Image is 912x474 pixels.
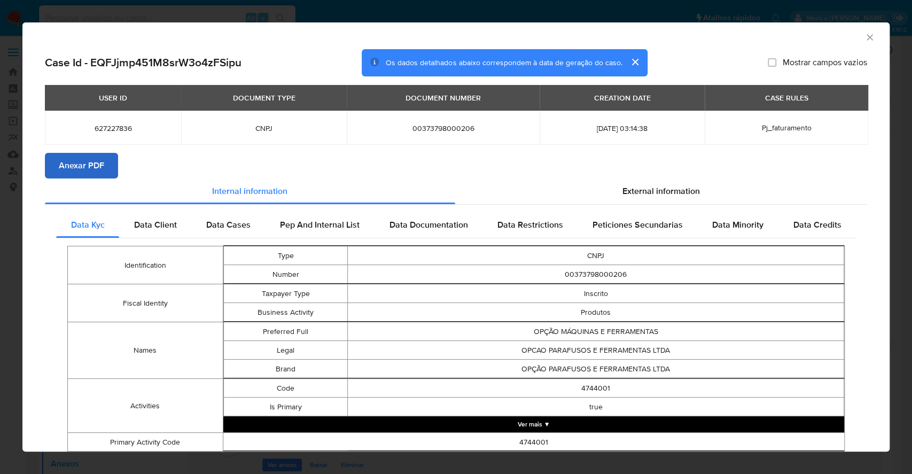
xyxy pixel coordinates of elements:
[71,219,105,231] span: Data Kyc
[223,341,347,360] td: Legal
[223,265,347,284] td: Number
[45,178,867,204] div: Detailed info
[348,341,844,360] td: OPCAO PARAFUSOS E FERRAMENTAS LTDA
[22,22,890,452] div: closure-recommendation-modal
[360,123,527,133] span: 00373798000206
[399,89,487,107] div: DOCUMENT NUMBER
[348,322,844,341] td: OPÇÃO MÁQUINAS E FERRAMENTAS
[447,452,844,470] td: CNPJ
[348,284,844,303] td: Inscrito
[68,284,223,322] td: Fiscal Identity
[92,89,134,107] div: USER ID
[348,246,844,265] td: CNPJ
[552,123,692,133] span: [DATE] 03:14:38
[761,122,811,133] span: Pj_faturamento
[68,322,223,379] td: Names
[348,303,844,322] td: Produtos
[223,379,347,398] td: Code
[227,89,302,107] div: DOCUMENT TYPE
[793,219,841,231] span: Data Credits
[348,379,844,398] td: 4744001
[56,212,856,238] div: Detailed internal info
[348,398,844,416] td: true
[622,49,648,75] button: cerrar
[223,398,347,416] td: Is Primary
[593,219,683,231] span: Peticiones Secundarias
[386,57,622,68] span: Os dados detalhados abaixo correspondem à data de geração do caso.
[68,433,223,452] td: Primary Activity Code
[588,89,657,107] div: CREATION DATE
[497,219,563,231] span: Data Restrictions
[194,123,333,133] span: CNPJ
[212,185,287,197] span: Internal information
[389,219,467,231] span: Data Documentation
[58,123,168,133] span: 627227836
[712,219,763,231] span: Data Minority
[783,57,867,68] span: Mostrar campos vazios
[68,246,223,284] td: Identification
[68,379,223,433] td: Activities
[206,219,251,231] span: Data Cases
[45,153,118,178] button: Anexar PDF
[348,360,844,378] td: OPÇÃO PARAFUSOS E FERRAMENTAS LTDA
[622,185,700,197] span: External information
[223,303,347,322] td: Business Activity
[864,32,874,42] button: Fechar a janela
[758,89,814,107] div: CASE RULES
[223,284,347,303] td: Taxpayer Type
[45,56,241,69] h2: Case Id - EQFJjmp451M8srW3o4zFSipu
[223,246,347,265] td: Type
[348,265,844,284] td: 00373798000206
[59,154,104,177] span: Anexar PDF
[280,219,360,231] span: Pep And Internal List
[223,416,844,432] button: Expand array
[223,360,347,378] td: Brand
[223,433,844,452] td: 4744001
[134,219,177,231] span: Data Client
[768,58,776,67] input: Mostrar campos vazios
[223,322,347,341] td: Preferred Full
[348,452,447,470] td: Type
